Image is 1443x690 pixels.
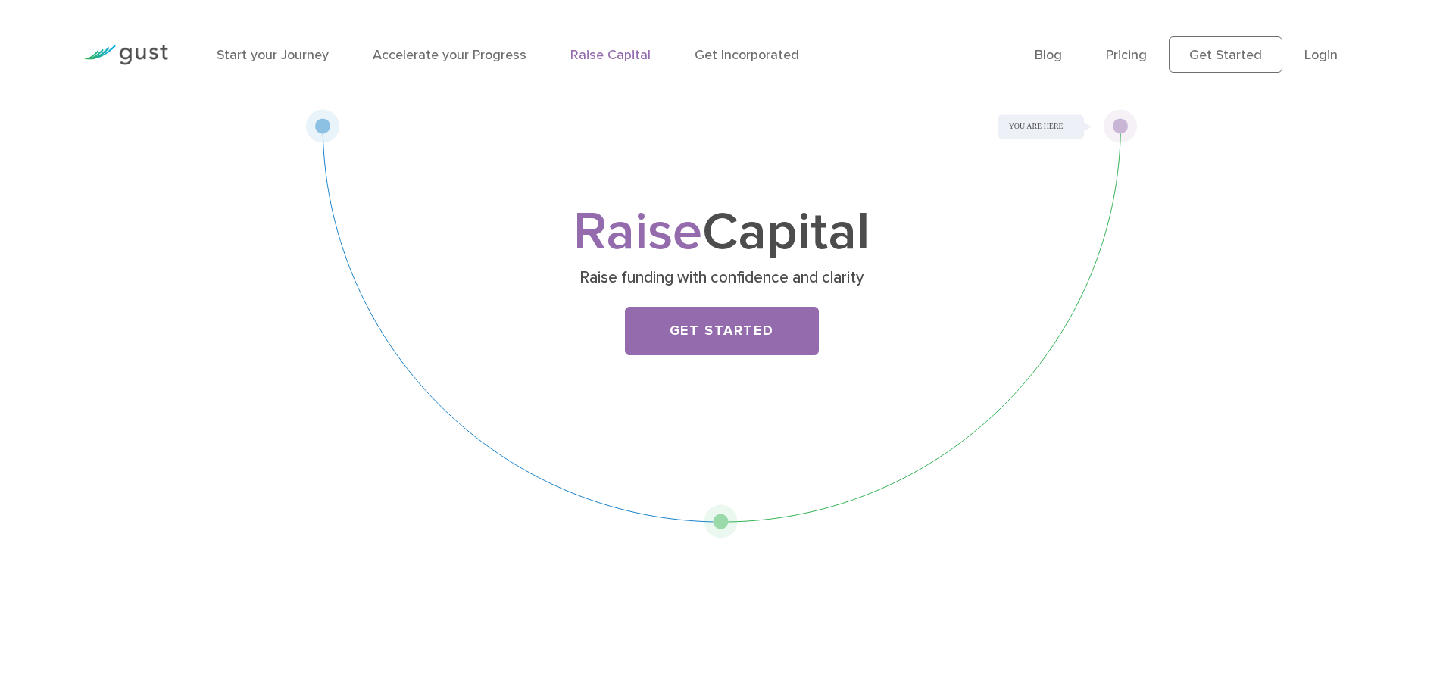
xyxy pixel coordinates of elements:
span: Raise [573,200,702,264]
p: Raise funding with confidence and clarity [428,267,1015,289]
a: Get Started [625,307,819,355]
a: Start your Journey [217,47,329,63]
img: Gust Logo [83,45,168,65]
h1: Capital [423,208,1021,257]
a: Login [1304,47,1338,63]
a: Accelerate your Progress [373,47,526,63]
a: Get Started [1169,36,1282,73]
a: Get Incorporated [695,47,799,63]
a: Pricing [1106,47,1147,63]
a: Blog [1035,47,1062,63]
a: Raise Capital [570,47,651,63]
